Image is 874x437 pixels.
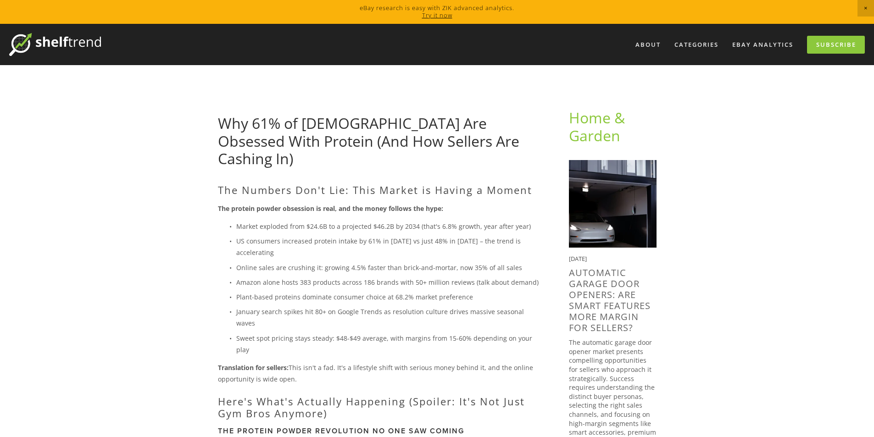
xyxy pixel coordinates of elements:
a: Subscribe [807,36,865,54]
img: ShelfTrend [9,33,101,56]
strong: Translation for sellers: [218,363,289,372]
p: US consumers increased protein intake by 61% in [DATE] vs just 48% in [DATE] – the trend is accel... [236,235,540,258]
p: Online sales are crushing it: growing 4.5% faster than brick-and-mortar, now 35% of all sales [236,262,540,273]
a: Try it now [422,11,452,19]
p: Plant-based proteins dominate consumer choice at 68.2% market preference [236,291,540,303]
a: Home & Garden [569,108,629,145]
a: About [629,37,667,52]
p: Sweet spot pricing stays steady: $48-$49 average, with margins from 15-60% depending on your play [236,332,540,355]
div: Categories [668,37,724,52]
p: Market exploded from $24.6B to a projected $46.2B by 2034 (that's 6.8% growth, year after year) [236,221,540,232]
a: eBay Analytics [726,37,799,52]
h2: Here's What's Actually Happening (Spoiler: It's Not Just Gym Bros Anymore) [218,395,540,420]
p: January search spikes hit 80+ on Google Trends as resolution culture drives massive seasonal waves [236,306,540,329]
p: This isn't a fad. It's a lifestyle shift with serious money behind it, and the online opportunity... [218,362,540,385]
a: Automatic Garage Door Openers: Are Smart Features More Margin For Sellers? [569,266,651,334]
img: Automatic Garage Door Openers: Are Smart Features More Margin For Sellers? [569,160,657,248]
strong: The protein powder obsession is real, and the money follows the hype: [218,204,443,213]
h3: The Protein Powder Revolution No One Saw Coming [218,426,540,435]
h2: The Numbers Don't Lie: This Market is Having a Moment [218,184,540,196]
time: [DATE] [569,254,587,263]
p: Amazon alone hosts 383 products across 186 brands with 50+ million reviews (talk about demand) [236,277,540,288]
a: Why 61% of [DEMOGRAPHIC_DATA] Are Obsessed With Protein (And How Sellers Are Cashing In) [218,113,519,168]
